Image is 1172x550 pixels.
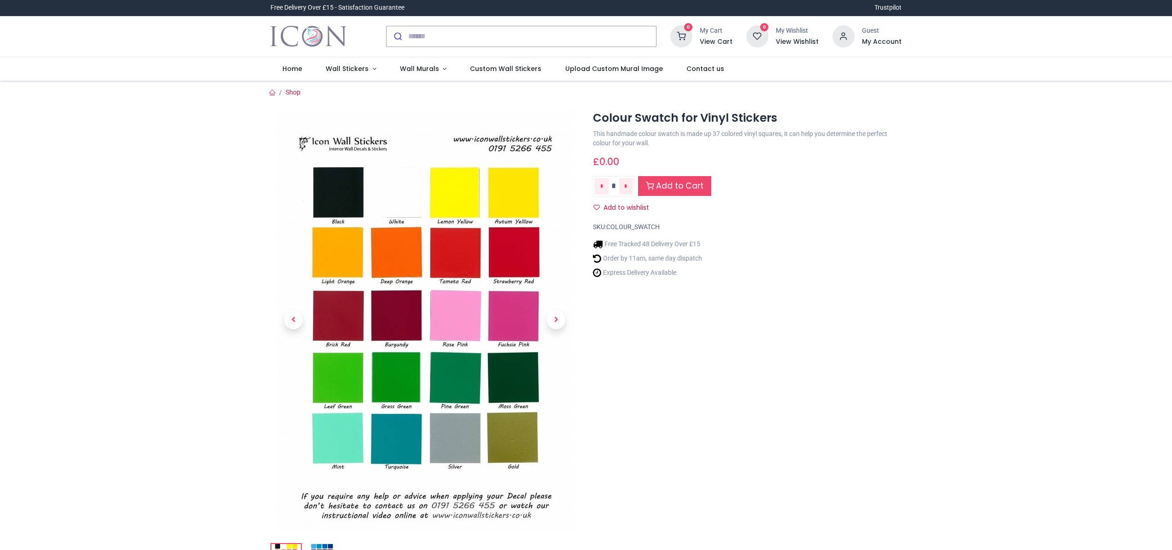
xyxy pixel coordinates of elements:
[270,172,316,468] a: Previous
[746,32,768,39] a: 0
[606,223,660,231] span: COLOUR_SWATCH
[593,239,702,249] li: Free Tracked 48 Delivery Over £15
[547,311,565,329] span: Next
[670,32,692,39] a: 0
[684,23,693,32] sup: 0
[286,89,300,96] a: Shop
[593,268,702,278] li: Express Delivery Available
[862,26,902,35] div: Guest
[593,155,619,168] span: £
[593,254,702,263] li: Order by 11am, same day dispatch
[388,57,458,81] a: Wall Murals
[593,130,902,148] p: This handmade colour swatch is made up 37 colored vinyl squares, it can help you determine the pe...
[862,37,902,47] a: My Account
[619,178,633,195] a: Add one
[593,223,902,232] div: SKU:
[686,64,724,73] span: Contact us
[595,178,609,195] a: Remove one
[270,24,346,49] a: Logo of Icon Wall Stickers
[700,37,732,47] a: View Cart
[400,64,439,73] span: Wall Murals
[700,26,732,35] div: My Cart
[533,172,579,468] a: Next
[638,176,711,196] a: Add to Cart
[314,57,388,81] a: Wall Stickers
[284,311,303,329] span: Previous
[282,64,302,73] span: Home
[776,26,819,35] div: My Wishlist
[270,3,404,12] div: Free Delivery Over £15 - Satisfaction Guarantee
[593,200,657,216] button: Add to wishlistAdd to wishlist
[326,64,369,73] span: Wall Stickers
[776,37,819,47] a: View Wishlist
[593,204,600,211] i: Add to wishlist
[275,108,574,532] img: Colour Swatch for Vinyl Stickers
[593,110,902,126] h1: Colour Swatch for Vinyl Stickers
[470,64,541,73] span: Custom Wall Stickers
[599,155,619,168] span: 0.00
[874,3,902,12] a: Trustpilot
[760,23,769,32] sup: 0
[270,24,346,49] img: Icon Wall Stickers
[387,26,408,47] button: Submit
[565,64,663,73] span: Upload Custom Mural Image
